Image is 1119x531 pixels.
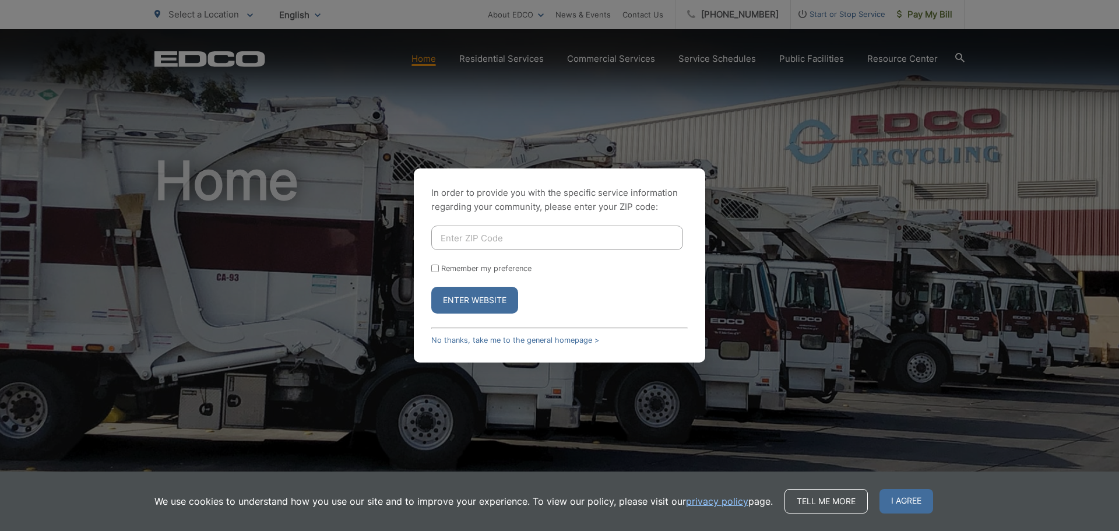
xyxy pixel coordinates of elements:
[431,186,688,214] p: In order to provide you with the specific service information regarding your community, please en...
[686,494,748,508] a: privacy policy
[431,287,518,314] button: Enter Website
[784,489,868,514] a: Tell me more
[154,494,773,508] p: We use cookies to understand how you use our site and to improve your experience. To view our pol...
[441,264,532,273] label: Remember my preference
[431,336,599,344] a: No thanks, take me to the general homepage >
[879,489,933,514] span: I agree
[431,226,683,250] input: Enter ZIP Code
